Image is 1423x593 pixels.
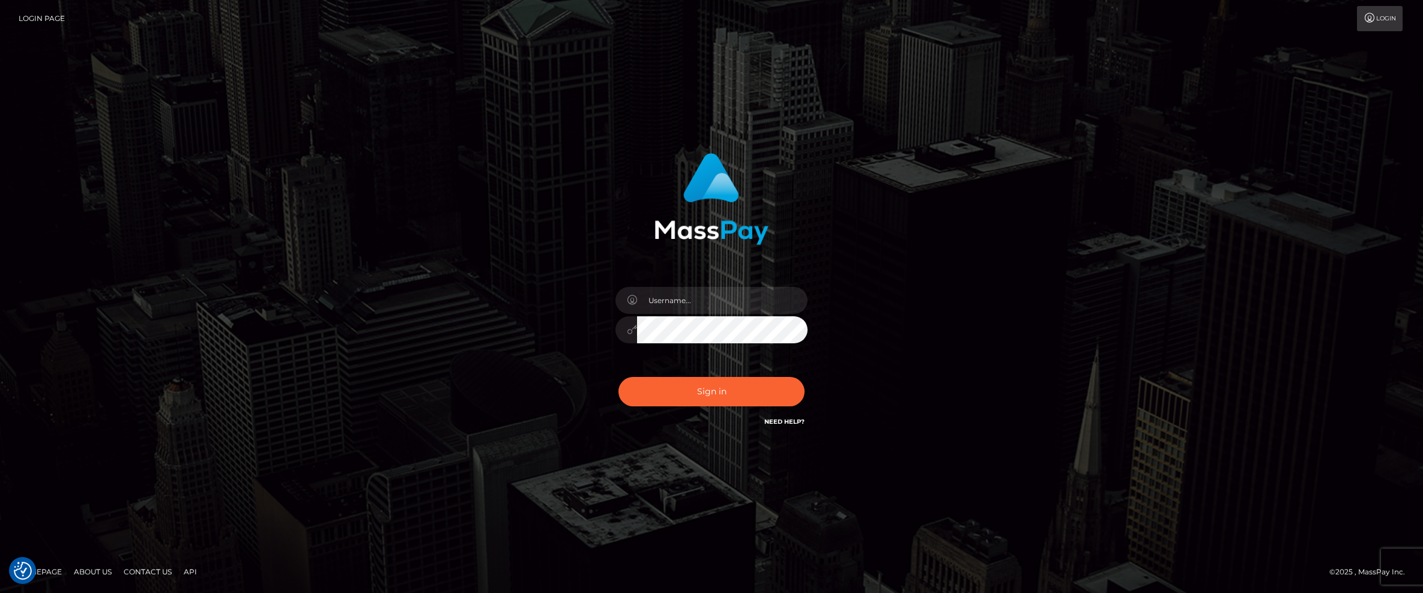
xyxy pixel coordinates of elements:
[764,418,805,426] a: Need Help?
[654,153,769,245] img: MassPay Login
[13,562,67,581] a: Homepage
[618,377,805,406] button: Sign in
[637,287,808,314] input: Username...
[1329,565,1414,579] div: © 2025 , MassPay Inc.
[179,562,202,581] a: API
[14,562,32,580] button: Consent Preferences
[19,6,65,31] a: Login Page
[69,562,116,581] a: About Us
[14,562,32,580] img: Revisit consent button
[1357,6,1403,31] a: Login
[119,562,177,581] a: Contact Us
